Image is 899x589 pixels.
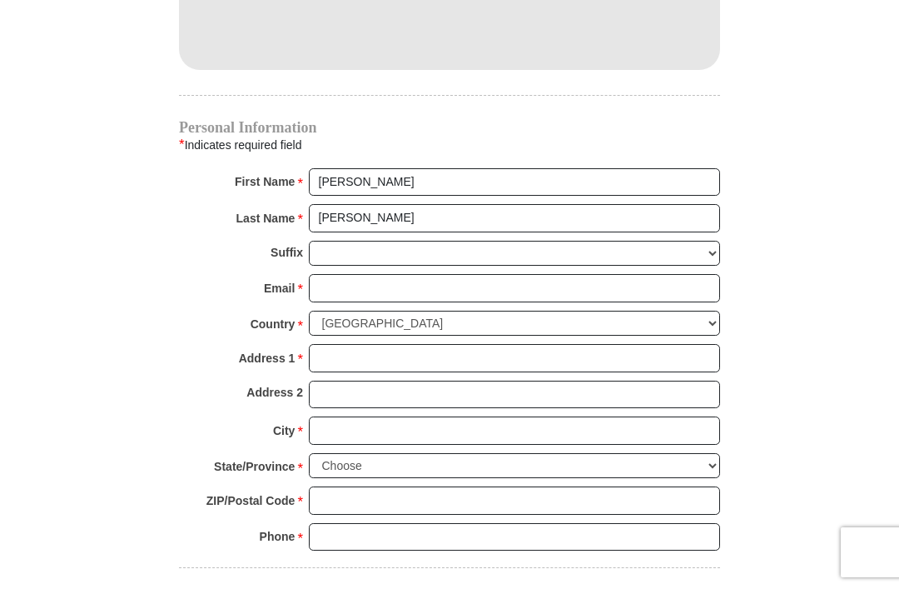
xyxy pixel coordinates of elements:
[246,381,303,404] strong: Address 2
[206,489,296,512] strong: ZIP/Postal Code
[260,525,296,548] strong: Phone
[179,121,720,134] h4: Personal Information
[271,241,303,264] strong: Suffix
[239,347,296,370] strong: Address 1
[236,207,296,230] strong: Last Name
[214,455,295,478] strong: State/Province
[235,170,295,193] strong: First Name
[264,277,295,300] strong: Email
[179,134,720,156] div: Indicates required field
[251,312,296,336] strong: Country
[273,419,295,442] strong: City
